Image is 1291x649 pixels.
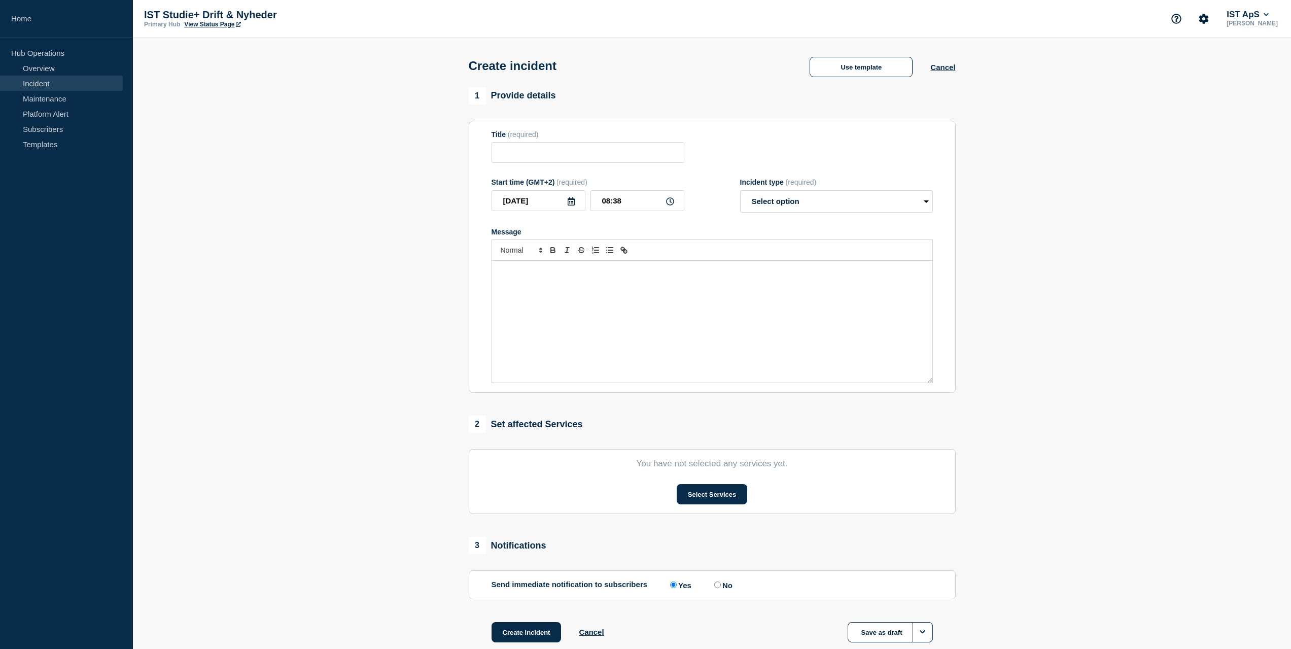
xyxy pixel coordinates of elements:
span: 3 [469,537,486,554]
div: Start time (GMT+2) [492,178,684,186]
button: Options [913,622,933,642]
div: Message [492,228,933,236]
span: (required) [508,130,539,139]
button: Support [1166,8,1187,29]
div: Incident type [740,178,933,186]
button: Save as draft [848,622,933,642]
button: Toggle bold text [546,244,560,256]
button: Toggle italic text [560,244,574,256]
span: 2 [469,416,486,433]
button: Create incident [492,622,562,642]
div: Send immediate notification to subscribers [492,580,933,590]
div: Notifications [469,537,546,554]
a: View Status Page [184,21,240,28]
input: Yes [670,582,677,588]
p: You have not selected any services yet. [492,459,933,469]
input: No [714,582,721,588]
span: 1 [469,87,486,105]
div: Provide details [469,87,556,105]
div: Message [492,261,932,383]
div: Title [492,130,684,139]
button: Toggle ordered list [588,244,603,256]
button: IST ApS [1225,10,1271,20]
button: Toggle strikethrough text [574,244,588,256]
label: No [712,580,732,590]
select: Incident type [740,190,933,213]
div: Set affected Services [469,416,583,433]
button: Use template [810,57,913,77]
button: Cancel [579,628,604,636]
p: [PERSON_NAME] [1225,20,1280,27]
button: Cancel [930,63,955,72]
button: Account settings [1193,8,1214,29]
button: Toggle link [617,244,631,256]
span: (required) [786,178,817,186]
span: (required) [556,178,587,186]
p: IST Studie+ Drift & Nyheder [144,9,347,21]
h1: Create incident [469,59,556,73]
input: HH:MM [590,190,684,211]
p: Primary Hub [144,21,180,28]
input: Title [492,142,684,163]
button: Select Services [677,484,747,504]
label: Yes [668,580,691,590]
input: YYYY-MM-DD [492,190,585,211]
button: Toggle bulleted list [603,244,617,256]
p: Send immediate notification to subscribers [492,580,648,590]
span: Font size [496,244,546,256]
